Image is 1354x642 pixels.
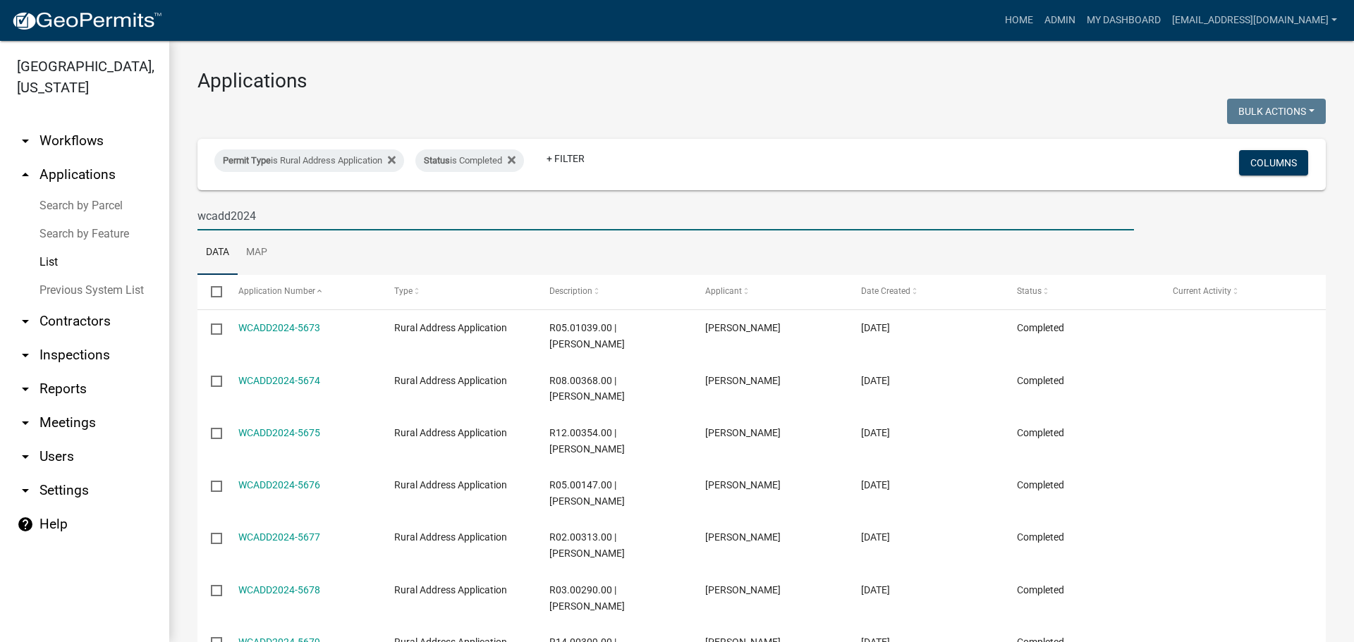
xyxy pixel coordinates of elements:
[535,146,596,171] a: + Filter
[214,149,404,172] div: is Rural Address Application
[1017,479,1064,490] span: Completed
[1017,584,1064,595] span: Completed
[415,149,524,172] div: is Completed
[705,584,781,595] span: Patricia Leonard
[17,347,34,364] i: arrow_drop_down
[238,230,276,276] a: Map
[549,375,625,402] span: R08.00368.00 | O'Connor, Tiana
[238,479,320,490] a: WCADD2024-5676
[238,531,320,543] a: WCADD2024-5677
[197,275,224,309] datatable-header-cell: Select
[197,202,1134,230] input: Search for applications
[17,482,34,499] i: arrow_drop_down
[1017,427,1064,438] span: Completed
[1017,286,1042,296] span: Status
[380,275,536,309] datatable-header-cell: Type
[394,584,507,595] span: Rural Address Application
[1227,99,1326,124] button: Bulk Actions
[424,155,450,166] span: Status
[549,479,625,507] span: R05.00147.00 | Packer, David
[17,313,34,330] i: arrow_drop_down
[549,531,625,559] span: R02.00313.00 | Green, Travis
[394,479,507,490] span: Rural Address Application
[223,155,271,166] span: Permit Type
[536,275,692,309] datatable-header-cell: Description
[238,322,320,333] a: WCADD2024-5673
[861,322,890,333] span: 01/26/2024
[1159,275,1315,309] datatable-header-cell: Current Activity
[549,427,625,455] span: R12.00354.00 | Gentry, Steve
[394,427,507,438] span: Rural Address Application
[394,531,507,543] span: Rural Address Application
[238,286,315,296] span: Application Number
[1004,275,1159,309] datatable-header-cell: Status
[861,531,890,543] span: 03/15/2024
[224,275,380,309] datatable-header-cell: Application Number
[692,275,848,309] datatable-header-cell: Applicant
[705,427,781,438] span: Steve Gentry
[394,322,507,333] span: Rural Address Application
[394,375,507,386] span: Rural Address Application
[861,427,890,438] span: 02/07/2024
[17,132,34,149] i: arrow_drop_down
[17,448,34,465] i: arrow_drop_down
[705,531,781,543] span: Travis Green
[999,7,1039,34] a: Home
[861,375,890,386] span: 02/07/2024
[705,479,781,490] span: David Packer
[197,230,238,276] a: Data
[705,286,742,296] span: Applicant
[197,69,1326,93] h3: Applications
[861,584,890,595] span: 03/28/2024
[238,375,320,386] a: WCADD2024-5674
[549,286,592,296] span: Description
[1081,7,1166,34] a: My Dashboard
[705,375,781,386] span: Tiana O'Connor
[1039,7,1081,34] a: Admin
[17,414,34,431] i: arrow_drop_down
[238,584,320,595] a: WCADD2024-5678
[1017,531,1064,543] span: Completed
[17,381,34,397] i: arrow_drop_down
[1017,322,1064,333] span: Completed
[861,479,890,490] span: 03/06/2024
[705,322,781,333] span: Jennifer Ringenberg
[1017,375,1064,386] span: Completed
[549,322,625,350] span: R05.01039.00 | RIngenberg, Jennifer
[861,286,910,296] span: Date Created
[1173,286,1231,296] span: Current Activity
[848,275,1004,309] datatable-header-cell: Date Created
[238,427,320,438] a: WCADD2024-5675
[1239,150,1308,175] button: Columns
[394,286,413,296] span: Type
[17,516,34,533] i: help
[17,166,34,183] i: arrow_drop_up
[549,584,625,612] span: R03.00290.00 | Leonard, Patricia
[1166,7,1343,34] a: [EMAIL_ADDRESS][DOMAIN_NAME]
